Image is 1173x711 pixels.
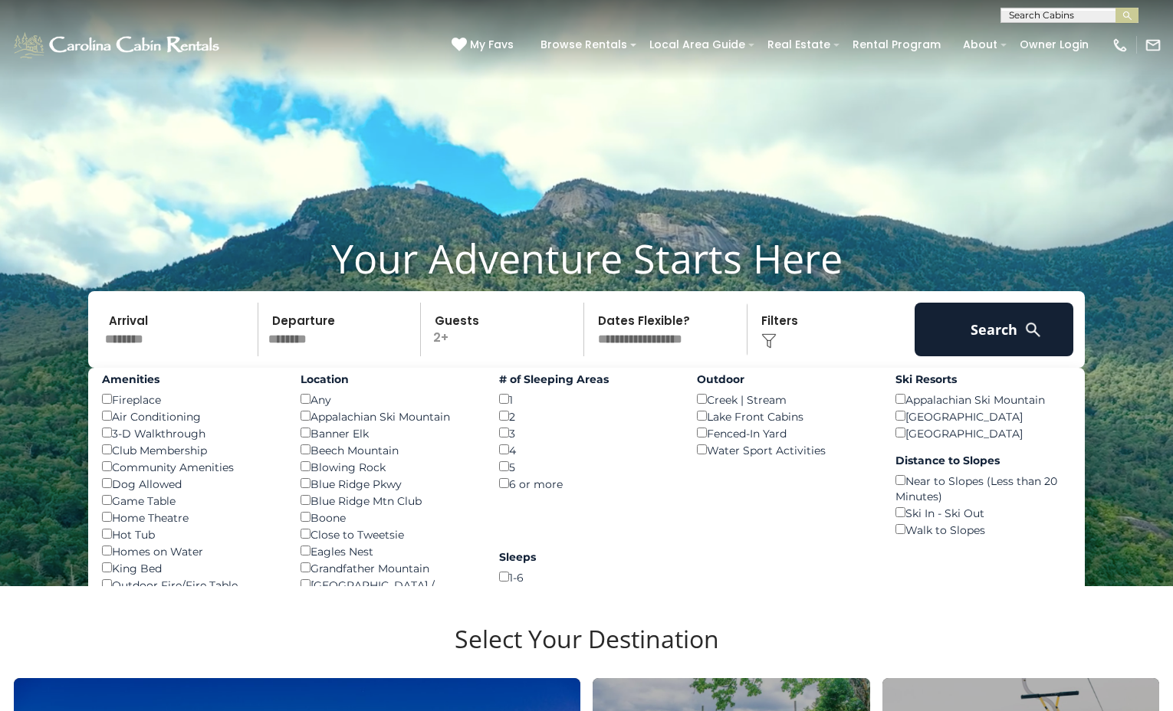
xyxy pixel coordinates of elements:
img: mail-regular-white.png [1145,37,1161,54]
label: Distance to Slopes [895,453,1071,468]
div: 7-11 [499,585,675,602]
div: Homes on Water [102,542,278,559]
div: Appalachian Ski Mountain [895,391,1071,408]
div: Any [301,391,476,408]
div: Outdoor Fire/Fire Table [102,576,278,593]
div: [GEOGRAPHIC_DATA] [895,424,1071,441]
div: 2 [499,408,675,424]
div: Grandfather Mountain [301,559,476,576]
div: Dog Allowed [102,475,278,492]
div: Banner Elk [301,424,476,441]
div: Community Amenities [102,458,278,475]
div: Eagles Nest [301,542,476,559]
h1: Your Adventure Starts Here [11,234,1161,282]
span: My Favs [470,37,514,53]
div: Blowing Rock [301,458,476,475]
label: # of Sleeping Areas [499,372,675,387]
div: 6 or more [499,475,675,492]
a: Owner Login [1012,33,1096,57]
img: filter--v1.png [761,333,777,349]
div: [GEOGRAPHIC_DATA] / [PERSON_NAME] [301,576,476,608]
div: 5 [499,458,675,475]
div: Fenced-In Yard [697,424,872,441]
div: Blue Ridge Pkwy [301,475,476,492]
div: Walk to Slopes [895,521,1071,538]
div: Blue Ridge Mtn Club [301,492,476,509]
div: Hot Tub [102,526,278,542]
div: Fireplace [102,391,278,408]
div: Game Table [102,492,278,509]
div: Close to Tweetsie [301,526,476,542]
div: 3-D Walkthrough [102,424,278,441]
div: Creek | Stream [697,391,872,408]
div: Ski In - Ski Out [895,504,1071,521]
img: phone-regular-white.png [1112,37,1129,54]
a: About [955,33,1005,57]
a: Browse Rentals [533,33,635,57]
label: Sleeps [499,549,675,565]
img: White-1-1-2.png [11,30,224,61]
div: 1-6 [499,568,675,585]
div: [GEOGRAPHIC_DATA] [895,408,1071,424]
label: Location [301,372,476,387]
div: Boone [301,509,476,526]
h3: Select Your Destination [11,624,1161,678]
div: Air Conditioning [102,408,278,424]
div: 4 [499,441,675,458]
div: Beech Mountain [301,441,476,458]
div: Water Sport Activities [697,441,872,458]
div: King Bed [102,559,278,576]
div: Home Theatre [102,509,278,526]
a: My Favs [452,37,517,54]
label: Outdoor [697,372,872,387]
label: Ski Resorts [895,372,1071,387]
div: Club Membership [102,441,278,458]
button: Search [915,303,1073,356]
label: Amenities [102,372,278,387]
p: 2+ [426,303,583,356]
a: Rental Program [845,33,948,57]
div: Lake Front Cabins [697,408,872,424]
div: 3 [499,424,675,441]
div: Near to Slopes (Less than 20 Minutes) [895,472,1071,504]
img: search-regular-white.png [1024,320,1043,339]
a: Local Area Guide [642,33,753,57]
div: 1 [499,391,675,408]
a: Real Estate [760,33,838,57]
div: Appalachian Ski Mountain [301,408,476,424]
